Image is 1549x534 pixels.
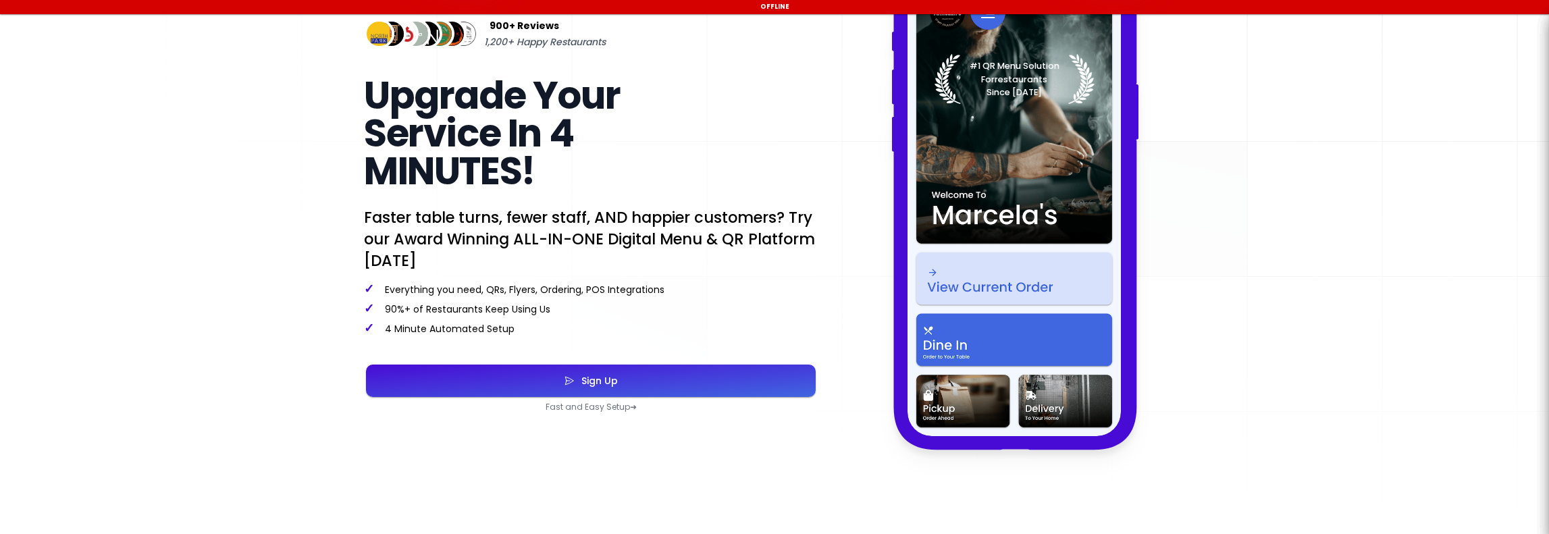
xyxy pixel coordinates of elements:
span: 900+ Reviews [490,18,559,34]
img: Review Img [413,19,443,49]
p: Everything you need, QRs, Flyers, Ordering, POS Integrations [364,282,818,296]
div: Sign Up [575,376,618,385]
p: 90%+ of Restaurants Keep Using Us [364,302,818,316]
p: 4 Minute Automated Setup [364,321,818,336]
span: ✓ [364,319,374,336]
img: Review Img [400,19,431,49]
span: 1,200+ Happy Restaurants [484,34,606,50]
p: Fast and Easy Setup ➜ [364,402,818,412]
img: Laurel [935,54,1095,104]
img: Review Img [376,19,406,49]
button: Sign Up [366,365,816,397]
img: Review Img [437,19,467,49]
span: ✓ [364,280,374,297]
span: ✓ [364,300,374,317]
img: Review Img [388,19,419,49]
div: Offline [2,2,1547,11]
span: Upgrade Your Service In 4 MINUTES! [364,69,620,198]
img: Review Img [364,19,394,49]
img: Review Img [425,19,455,49]
p: Faster table turns, fewer staff, AND happier customers? Try our Award Winning ALL-IN-ONE Digital ... [364,207,818,271]
img: Review Img [448,19,479,49]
